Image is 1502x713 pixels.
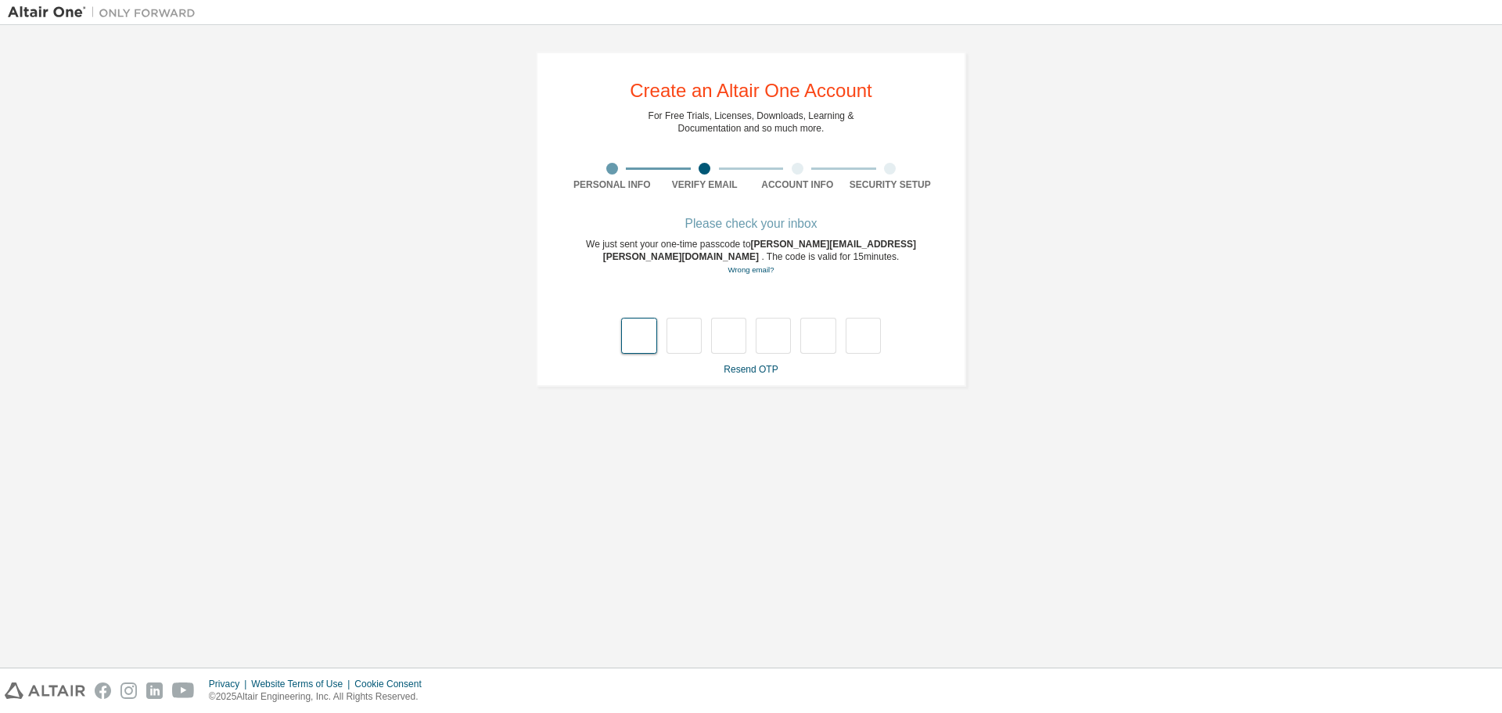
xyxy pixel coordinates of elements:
[146,682,163,699] img: linkedin.svg
[728,265,774,274] a: Go back to the registration form
[844,178,937,191] div: Security Setup
[209,690,431,704] p: © 2025 Altair Engineering, Inc. All Rights Reserved.
[354,678,430,690] div: Cookie Consent
[566,178,659,191] div: Personal Info
[95,682,111,699] img: facebook.svg
[659,178,752,191] div: Verify Email
[724,364,778,375] a: Resend OTP
[5,682,85,699] img: altair_logo.svg
[603,239,916,262] span: [PERSON_NAME][EMAIL_ADDRESS][PERSON_NAME][DOMAIN_NAME]
[172,682,195,699] img: youtube.svg
[751,178,844,191] div: Account Info
[630,81,872,100] div: Create an Altair One Account
[251,678,354,690] div: Website Terms of Use
[120,682,137,699] img: instagram.svg
[8,5,203,20] img: Altair One
[566,238,936,276] div: We just sent your one-time passcode to . The code is valid for 15 minutes.
[209,678,251,690] div: Privacy
[649,110,854,135] div: For Free Trials, Licenses, Downloads, Learning & Documentation and so much more.
[566,219,936,229] div: Please check your inbox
